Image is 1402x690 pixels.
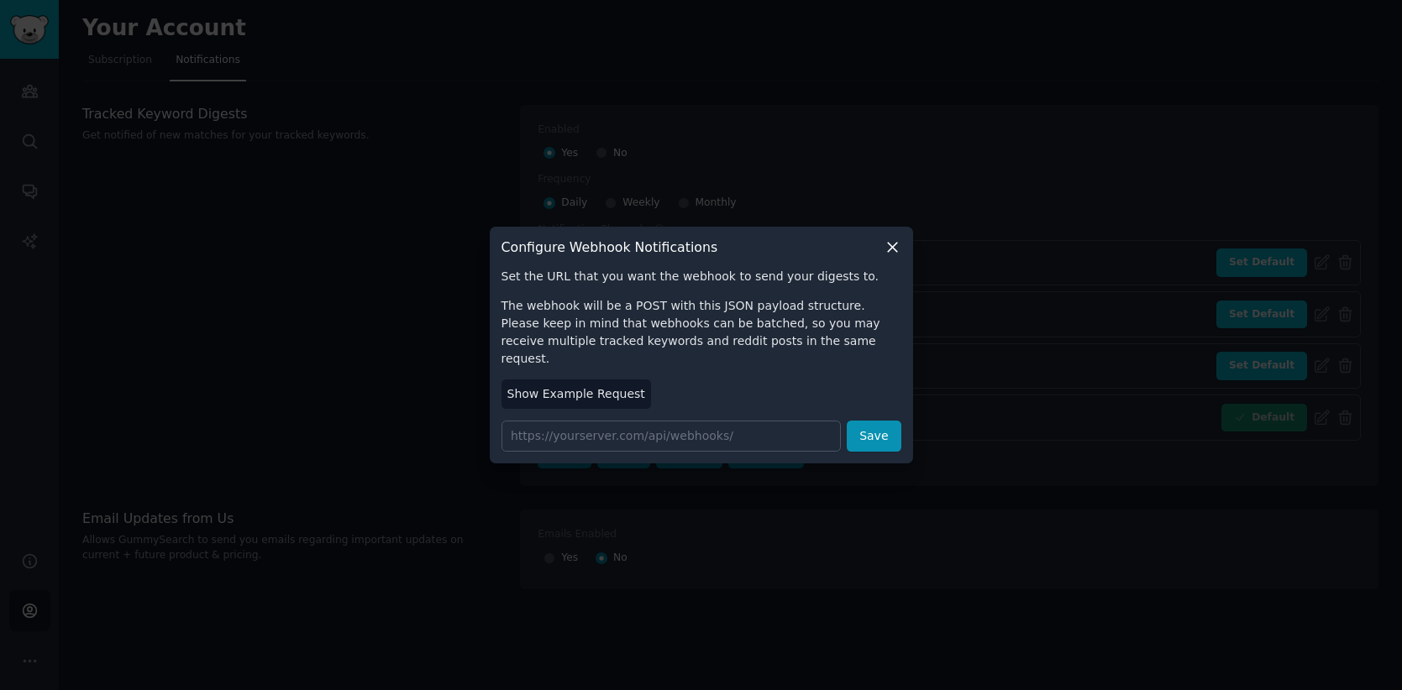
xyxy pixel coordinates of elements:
[847,421,901,452] button: Save
[501,268,901,285] p: Set the URL that you want the webhook to send your digests to.
[501,421,842,452] input: https://yourserver.com/api/webhooks/
[501,297,901,368] p: The webhook will be a POST with this JSON payload structure. Please keep in mind that webhooks ca...
[501,238,718,256] h3: Configure Webhook Notifications
[501,379,651,409] button: Show Example Request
